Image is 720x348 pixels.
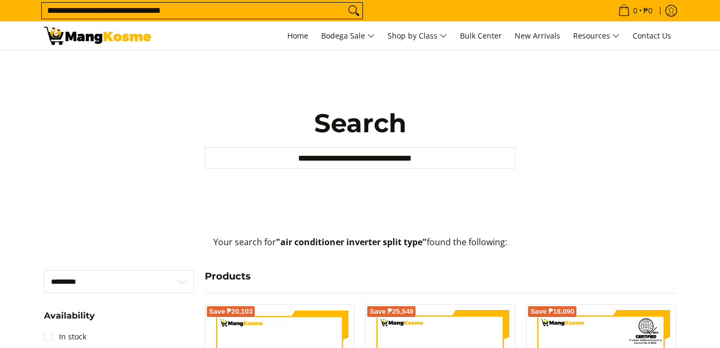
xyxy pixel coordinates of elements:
[627,21,677,50] a: Contact Us
[287,31,308,41] span: Home
[162,21,677,50] nav: Main Menu
[509,21,566,50] a: New Arrivals
[633,31,671,41] span: Contact Us
[345,3,362,19] button: Search
[460,31,502,41] span: Bulk Center
[276,236,427,248] strong: "air conditioner inverter split type"
[44,312,95,328] summary: Open
[205,107,516,139] h1: Search
[44,328,86,345] a: In stock
[632,7,639,14] span: 0
[530,308,574,315] span: Save ₱18,090
[455,21,507,50] a: Bulk Center
[44,312,95,320] span: Availability
[388,29,447,43] span: Shop by Class
[44,236,677,260] p: Your search for found the following:
[642,7,654,14] span: ₱0
[209,308,253,315] span: Save ₱20,103
[515,31,560,41] span: New Arrivals
[282,21,314,50] a: Home
[44,27,151,45] img: Search: 36 results found for &quot;air conditioner inverter split type&quot; | Mang Kosme
[369,308,413,315] span: Save ₱25,548
[321,29,375,43] span: Bodega Sale
[573,29,620,43] span: Resources
[568,21,625,50] a: Resources
[615,5,656,17] span: •
[382,21,452,50] a: Shop by Class
[316,21,380,50] a: Bodega Sale
[205,270,677,283] h4: Products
